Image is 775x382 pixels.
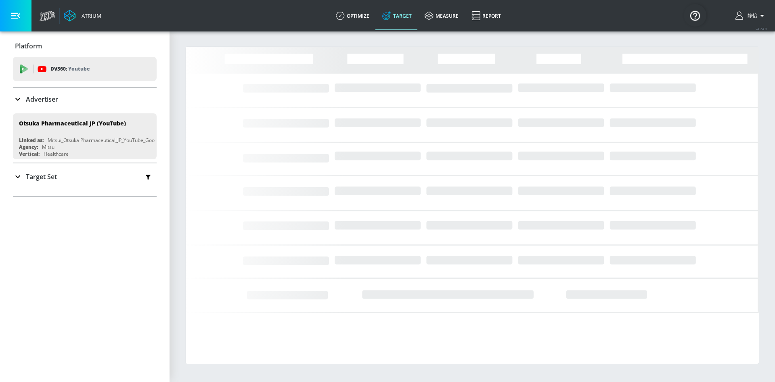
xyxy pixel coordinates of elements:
span: v 4.24.0 [756,27,767,31]
p: DV360: [50,65,90,73]
button: Open Resource Center [684,4,706,27]
div: Linked as: [19,137,44,144]
button: 静怡 [735,11,767,21]
div: Atrium [78,12,101,19]
a: optimize [329,1,376,30]
div: Otsuka Pharmaceutical JP (YouTube) [19,119,126,127]
span: login as: yin_jingyi@legoliss.co.jp [744,13,757,19]
div: Platform [13,35,157,57]
p: Target Set [26,172,57,181]
div: Mitsui [42,144,56,150]
p: Youtube [68,65,90,73]
p: Advertiser [26,95,58,104]
div: Vertical: [19,150,40,157]
a: Target [376,1,418,30]
a: Report [465,1,507,30]
div: Otsuka Pharmaceutical JP (YouTube)Linked as:Mitsui_Otsuka Pharmaceutical_JP_YouTube_GoogleAdsAgen... [13,113,157,159]
p: Platform [15,42,42,50]
div: DV360: Youtube [13,57,157,81]
a: Atrium [64,10,101,22]
div: Target Set [13,163,157,190]
div: Advertiser [13,88,157,111]
div: Mitsui_Otsuka Pharmaceutical_JP_YouTube_GoogleAds [48,137,170,144]
div: Healthcare [44,150,69,157]
a: measure [418,1,465,30]
div: Agency: [19,144,38,150]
